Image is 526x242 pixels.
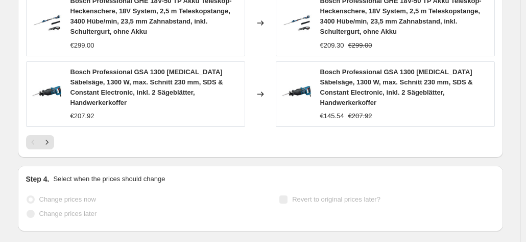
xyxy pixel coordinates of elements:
strike: €299.00 [348,40,372,51]
h2: Step 4. [26,174,50,184]
img: 61kj6NEV0DL_80x.jpg [32,79,62,109]
div: €207.92 [70,111,94,121]
strike: €207.92 [348,111,372,121]
img: 61kj6NEV0DL_80x.jpg [281,79,312,109]
span: Change prices later [39,210,97,217]
span: Revert to original prices later? [292,195,380,203]
img: 51iMQST-owL_80x.jpg [281,8,312,38]
nav: Pagination [26,135,54,149]
div: €145.54 [320,111,344,121]
div: €209.30 [320,40,344,51]
img: 51iMQST-owL_80x.jpg [32,8,62,38]
span: Bosch Professional GSA 1300 [MEDICAL_DATA] Säbelsäge, 1300 W, max. Schnitt 230 mm, SDS & Constant... [320,68,473,106]
span: Bosch Professional GSA 1300 [MEDICAL_DATA] Säbelsäge, 1300 W, max. Schnitt 230 mm, SDS & Constant... [70,68,223,106]
div: €299.00 [70,40,94,51]
button: Next [40,135,54,149]
span: Change prices now [39,195,96,203]
p: Select when the prices should change [53,174,165,184]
